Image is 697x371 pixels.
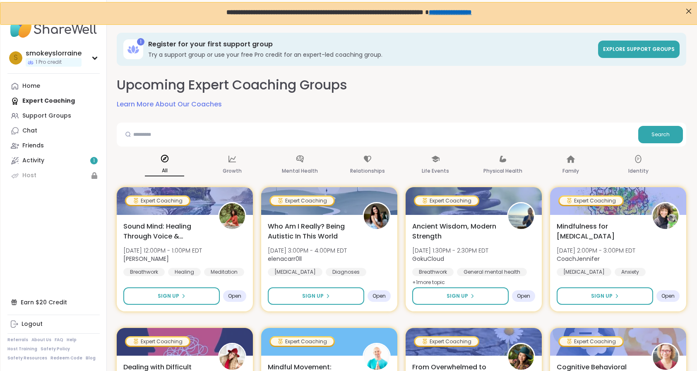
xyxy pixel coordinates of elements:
p: Relationships [350,166,385,176]
a: Safety Policy [41,346,70,352]
button: Search [638,126,683,143]
b: elenacarr0ll [268,255,302,263]
span: [DATE] 12:00PM - 1:00PM EDT [123,246,202,255]
div: Host [22,171,36,180]
div: Expert Coaching [271,337,334,346]
div: Expert Coaching [415,197,478,205]
img: Fausta [653,344,678,370]
b: GokuCloud [412,255,444,263]
a: Activity1 [7,153,100,168]
img: TiffanyVL [508,344,534,370]
span: Sign Up [447,292,468,300]
span: Sign Up [158,292,179,300]
p: Growth [223,166,242,176]
span: Open [228,293,241,299]
div: Anxiety [615,268,646,276]
p: Identity [628,166,649,176]
a: Chat [7,123,100,138]
img: ShareWell Nav Logo [7,13,100,42]
b: CoachJennifer [557,255,600,263]
div: 1 [137,38,144,46]
span: Mindfulness for [MEDICAL_DATA] [557,222,642,241]
span: Open [517,293,530,299]
span: Explore support groups [603,46,675,53]
img: GokuCloud [508,203,534,229]
a: Redeem Code [50,355,82,361]
p: Physical Health [483,166,522,176]
img: Joana_Ayala [219,203,245,229]
div: [MEDICAL_DATA] [268,268,322,276]
a: Learn More About Our Coaches [117,99,222,109]
span: Sign Up [591,292,613,300]
p: Mental Health [282,166,318,176]
div: Meditation [204,268,244,276]
span: Search [651,131,670,138]
span: 1 Pro credit [36,59,62,66]
span: [DATE] 2:00PM - 3:00PM EDT [557,246,635,255]
div: Expert Coaching [126,337,189,346]
a: Host Training [7,346,37,352]
img: elenacarr0ll [364,203,389,229]
div: Expert Coaching [560,197,622,205]
h3: Register for your first support group [148,40,593,49]
div: General mental health [457,268,527,276]
div: Logout [22,320,43,328]
span: s [14,53,18,63]
span: [DATE] 3:00PM - 4:00PM EDT [268,246,347,255]
div: [MEDICAL_DATA] [557,268,611,276]
div: Home [22,82,40,90]
a: Friends [7,138,100,153]
p: All [145,166,184,176]
a: Blog [86,355,96,361]
div: Expert Coaching [415,337,478,346]
div: Expert Coaching [560,337,622,346]
div: Breathwork [123,268,165,276]
button: Sign Up [268,287,364,305]
a: Explore support groups [598,41,680,58]
img: adrianmolina [364,344,389,370]
h2: Upcoming Expert Coaching Groups [117,76,347,94]
img: CoachJennifer [653,203,678,229]
span: Ancient Wisdom, Modern Strength [412,222,498,241]
a: Help [67,337,77,343]
a: Host [7,168,100,183]
div: Expert Coaching [126,197,189,205]
div: Activity [22,157,44,165]
span: [DATE] 1:30PM - 2:30PM EDT [412,246,488,255]
a: Safety Resources [7,355,47,361]
b: [PERSON_NAME] [123,255,169,263]
div: Healing [168,268,201,276]
a: Support Groups [7,108,100,123]
span: Sound Mind: Healing Through Voice & Vibration [123,222,209,241]
div: Breathwork [412,268,454,276]
span: Who Am I Really? Being Autistic In This World [268,222,353,241]
div: Expert Coaching [271,197,334,205]
p: Family [562,166,579,176]
span: 1 [93,157,95,164]
div: Chat [22,127,37,135]
h3: Try a support group or use your free Pro credit for an expert-led coaching group. [148,51,593,59]
div: Earn $20 Credit [7,295,100,310]
div: Support Groups [22,112,71,120]
button: Sign Up [557,287,653,305]
span: Open [373,293,386,299]
div: Close Step [683,3,694,14]
p: Life Events [422,166,449,176]
div: Diagnoses [326,268,366,276]
img: CLove [219,344,245,370]
a: About Us [31,337,51,343]
span: Sign Up [302,292,324,300]
a: FAQ [55,337,63,343]
button: Sign Up [412,287,509,305]
a: Logout [7,317,100,332]
button: Sign Up [123,287,220,305]
a: Home [7,79,100,94]
span: Open [661,293,675,299]
a: Referrals [7,337,28,343]
div: smokeyslorraine [26,49,82,58]
div: Friends [22,142,44,150]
